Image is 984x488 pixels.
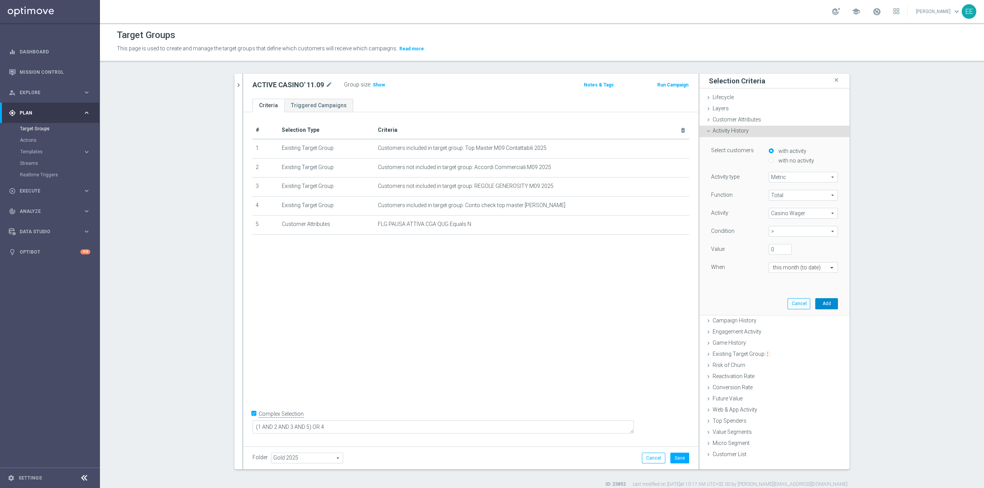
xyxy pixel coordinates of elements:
[915,6,962,17] a: [PERSON_NAME]keyboard_arrow_down
[815,298,838,309] button: Add
[378,164,551,171] span: Customers not included in target group: Accordi Commerciali M09 2025
[259,410,304,418] label: Complex Selection
[711,246,725,252] label: Value
[713,384,753,390] span: Conversion Rate
[8,90,91,96] button: person_search Explore keyboard_arrow_right
[279,178,375,197] td: Existing Target Group
[713,105,729,111] span: Layers
[711,227,735,234] label: Condition
[9,208,16,215] i: track_changes
[253,178,279,197] td: 3
[9,208,83,215] div: Analyze
[370,81,371,88] label: :
[253,99,284,112] a: Criteria
[9,242,90,262] div: Optibot
[253,216,279,235] td: 5
[713,340,746,346] span: Game History
[83,109,90,116] i: keyboard_arrow_right
[20,189,83,193] span: Execute
[711,173,740,180] label: Activity type
[117,45,397,51] span: This page is used to create and manage the target groups that define which customers will receive...
[713,373,755,379] span: Reactivation Rate
[235,81,242,89] i: chevron_right
[713,329,761,335] span: Engagement Activity
[8,229,91,235] button: Data Studio keyboard_arrow_right
[633,481,848,488] label: Last modified on [DATE] at 10:17 AM UTC+02:00 by [PERSON_NAME][EMAIL_ADDRESS][DOMAIN_NAME]
[713,351,770,357] span: Existing Target Group
[711,147,754,153] lable: Select customers
[605,481,626,488] label: ID: 23852
[8,110,91,116] button: gps_fixed Plan keyboard_arrow_right
[769,262,838,273] ng-select: this month (to date)
[709,76,765,85] h3: Selection Criteria
[9,110,83,116] div: Plan
[8,188,91,194] div: play_circle_outline Execute keyboard_arrow_right
[253,454,268,461] label: Folder
[9,62,90,82] div: Mission Control
[642,453,665,463] button: Cancel
[9,249,16,256] i: lightbulb
[680,127,686,133] i: delete_forever
[20,149,75,154] span: Templates
[8,249,91,255] button: lightbulb Optibot +10
[670,453,689,463] button: Save
[713,407,757,413] span: Web & App Activity
[20,149,83,154] div: Templates
[8,69,91,75] button: Mission Control
[713,395,743,402] span: Future Value
[378,202,565,209] span: Customers included in target group: Conto check top master [PERSON_NAME]
[713,116,761,123] span: Customer Attributes
[952,7,961,16] span: keyboard_arrow_down
[9,110,16,116] i: gps_fixed
[279,158,375,178] td: Existing Target Group
[279,216,375,235] td: Customer Attributes
[8,208,91,214] div: track_changes Analyze keyboard_arrow_right
[326,80,332,90] i: mode_edit
[776,157,814,164] label: with no activity
[378,127,397,133] span: Criteria
[8,49,91,55] div: equalizer Dashboard
[378,183,553,189] span: Customers not included in target group: REGOLE GENEROSITY M09 2025
[20,90,83,95] span: Explore
[9,41,90,62] div: Dashboard
[9,89,16,96] i: person_search
[20,126,80,132] a: Target Groups
[20,146,99,158] div: Templates
[378,221,471,227] span: FLG PAUSA ATTIVA CGA QUG Equals N
[20,172,80,178] a: Realtime Triggers
[713,451,746,457] span: Customer List
[20,209,83,214] span: Analyze
[279,121,375,139] th: Selection Type
[713,94,734,100] span: Lifecycle
[83,228,90,235] i: keyboard_arrow_right
[83,89,90,96] i: keyboard_arrow_right
[852,7,860,16] span: school
[657,81,689,89] button: Run Campaign
[20,134,99,146] div: Actions
[20,62,90,82] a: Mission Control
[117,30,175,41] h1: Target Groups
[20,41,90,62] a: Dashboard
[713,362,745,368] span: Risk of Churn
[399,45,425,53] button: Read more
[583,81,615,89] button: Notes & Tags
[80,249,90,254] div: +10
[279,196,375,216] td: Existing Target Group
[253,121,279,139] th: #
[253,196,279,216] td: 4
[20,160,80,166] a: Streams
[713,317,756,324] span: Campaign History
[373,82,385,88] span: Show
[833,75,840,85] i: close
[20,111,83,115] span: Plan
[711,209,728,216] label: Activity
[962,4,976,19] div: EE
[18,476,42,480] a: Settings
[9,48,16,55] i: equalizer
[711,264,725,271] label: When
[253,139,279,158] td: 1
[8,475,15,481] i: settings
